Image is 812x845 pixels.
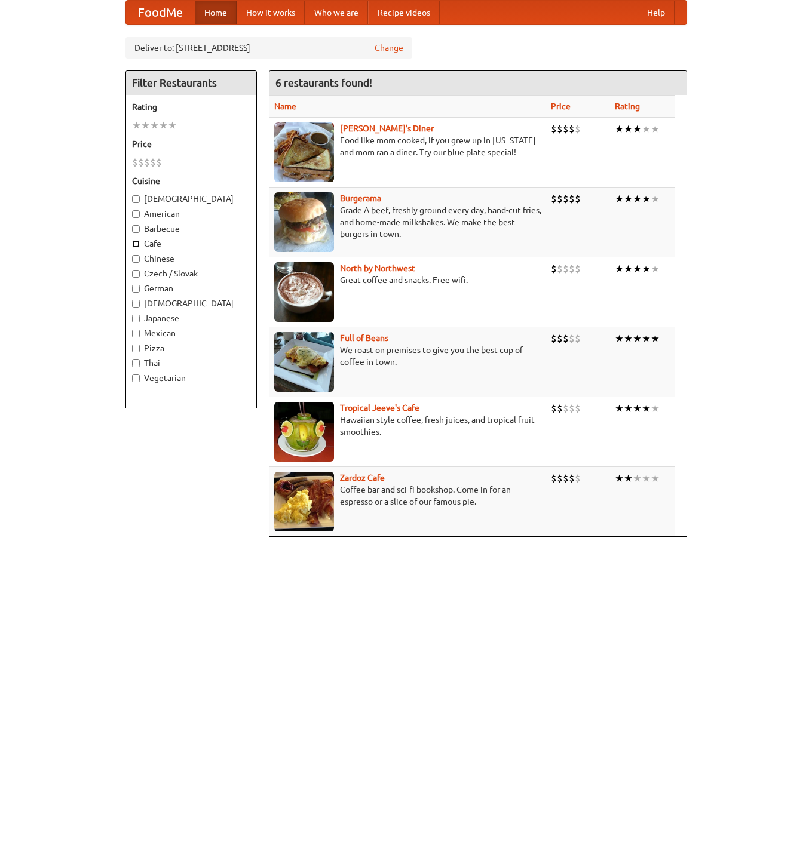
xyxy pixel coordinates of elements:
[132,101,250,113] h5: Rating
[551,102,571,111] a: Price
[340,333,388,343] a: Full of Beans
[305,1,368,24] a: Who we are
[633,472,642,485] li: ★
[274,414,541,438] p: Hawaiian style coffee, fresh juices, and tropical fruit smoothies.
[132,268,250,279] label: Czech / Slovak
[624,192,633,205] li: ★
[150,119,159,132] li: ★
[569,472,575,485] li: $
[138,156,144,169] li: $
[563,332,569,345] li: $
[575,192,581,205] li: $
[563,472,569,485] li: $
[624,262,633,275] li: ★
[340,124,434,133] b: [PERSON_NAME]'s Diner
[132,270,140,278] input: Czech / Slovak
[569,402,575,415] li: $
[563,402,569,415] li: $
[651,332,660,345] li: ★
[633,262,642,275] li: ★
[168,119,177,132] li: ★
[615,262,624,275] li: ★
[569,332,575,345] li: $
[615,332,624,345] li: ★
[132,238,250,250] label: Cafe
[274,204,541,240] p: Grade A beef, freshly ground every day, hand-cut fries, and home-made milkshakes. We make the bes...
[557,332,563,345] li: $
[126,1,195,24] a: FoodMe
[274,332,334,392] img: beans.jpg
[274,274,541,286] p: Great coffee and snacks. Free wifi.
[557,192,563,205] li: $
[132,210,140,218] input: American
[132,240,140,248] input: Cafe
[633,192,642,205] li: ★
[633,402,642,415] li: ★
[557,402,563,415] li: $
[615,102,640,111] a: Rating
[159,119,168,132] li: ★
[340,473,385,483] a: Zardoz Cafe
[575,262,581,275] li: $
[551,472,557,485] li: $
[340,193,381,203] b: Burgerama
[132,374,140,382] input: Vegetarian
[615,192,624,205] li: ★
[132,345,140,352] input: Pizza
[132,225,140,233] input: Barbecue
[563,262,569,275] li: $
[125,37,412,59] div: Deliver to: [STREET_ADDRESS]
[132,138,250,150] h5: Price
[132,300,140,308] input: [DEMOGRAPHIC_DATA]
[651,402,660,415] li: ★
[144,156,150,169] li: $
[132,372,250,384] label: Vegetarian
[132,330,140,337] input: Mexican
[551,122,557,136] li: $
[651,122,660,136] li: ★
[132,253,250,265] label: Chinese
[132,297,250,309] label: [DEMOGRAPHIC_DATA]
[615,402,624,415] li: ★
[633,332,642,345] li: ★
[132,312,250,324] label: Japanese
[575,122,581,136] li: $
[615,472,624,485] li: ★
[274,122,334,182] img: sallys.jpg
[132,156,138,169] li: $
[638,1,675,24] a: Help
[651,472,660,485] li: ★
[557,122,563,136] li: $
[274,344,541,368] p: We roast on premises to give you the best cup of coffee in town.
[132,315,140,322] input: Japanese
[557,472,563,485] li: $
[132,255,140,263] input: Chinese
[569,192,575,205] li: $
[150,156,156,169] li: $
[132,223,250,235] label: Barbecue
[132,119,141,132] li: ★
[624,402,633,415] li: ★
[274,402,334,462] img: jeeves.jpg
[132,193,250,205] label: [DEMOGRAPHIC_DATA]
[274,472,334,531] img: zardoz.jpg
[237,1,305,24] a: How it works
[132,195,140,203] input: [DEMOGRAPHIC_DATA]
[651,192,660,205] li: ★
[569,122,575,136] li: $
[132,357,250,369] label: Thai
[642,472,651,485] li: ★
[275,77,372,88] ng-pluralize: 6 restaurants found!
[624,332,633,345] li: ★
[340,263,415,273] a: North by Northwest
[132,359,140,367] input: Thai
[551,192,557,205] li: $
[274,134,541,158] p: Food like mom cooked, if you grew up in [US_STATE] and mom ran a diner. Try our blue plate special!
[642,262,651,275] li: ★
[551,262,557,275] li: $
[642,192,651,205] li: ★
[132,285,140,293] input: German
